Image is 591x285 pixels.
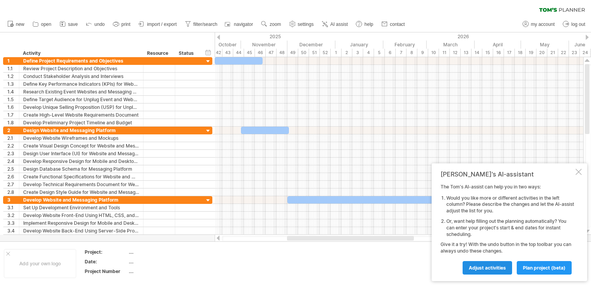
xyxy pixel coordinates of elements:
[137,19,179,29] a: import / export
[352,49,363,57] div: 3
[287,19,316,29] a: settings
[523,265,565,271] span: plan project (beta)
[147,49,171,57] div: Resource
[129,258,194,265] div: ....
[7,227,19,234] div: 3.4
[320,19,350,29] a: AI assist
[23,181,139,188] div: Develop Technical Requirements Document for Website and Messaging Platform
[183,19,220,29] a: filter/search
[521,41,569,49] div: May 2026
[287,49,298,57] div: 49
[427,41,475,49] div: March 2026
[85,249,127,255] div: Project:
[441,170,574,178] div: [PERSON_NAME]'s AI-assistant
[4,249,76,278] div: Add your own logo
[23,73,139,80] div: Conduct Stakeholder Analysis and Interviews
[439,49,450,57] div: 11
[363,49,374,57] div: 4
[244,49,255,57] div: 45
[224,19,255,29] a: navigator
[7,173,19,180] div: 2.6
[179,49,196,57] div: Status
[7,219,19,227] div: 3.3
[94,22,105,27] span: undo
[121,22,130,27] span: print
[31,19,54,29] a: open
[7,73,19,80] div: 1.2
[441,184,574,274] div: The Tom's AI-assist can help you in two ways: Give it a try! With the undo button in the top tool...
[536,49,547,57] div: 20
[270,22,281,27] span: zoom
[23,80,139,88] div: Define Key Performance Indicators (KPIs) for Website Success
[7,165,19,173] div: 2.5
[569,49,580,57] div: 23
[23,142,139,149] div: Create Visual Design Concept for Website and Messaging Platform
[504,49,515,57] div: 17
[558,49,569,57] div: 22
[417,49,428,57] div: 9
[23,212,139,219] div: Develop Website Front-End Using HTML, CSS, and JavaScript
[193,41,241,49] div: October 2025
[515,49,526,57] div: 18
[23,165,139,173] div: Design Database Schema for Messaging Platform
[396,49,407,57] div: 7
[129,249,194,255] div: ....
[85,258,127,265] div: Date:
[446,195,574,214] li: Would you like more or different activities in the left column? Please describe the changes and l...
[547,49,558,57] div: 21
[407,49,417,57] div: 8
[517,261,572,275] a: plan project (beta)
[342,49,352,57] div: 2
[23,119,139,126] div: Develop Preliminary Project Timeline and Budget
[330,22,348,27] span: AI assist
[7,57,19,64] div: 1
[390,22,405,27] span: contact
[277,49,287,57] div: 48
[7,150,19,157] div: 2.3
[7,65,19,72] div: 1.1
[23,127,139,134] div: Design Website and Messaging Platform
[383,41,427,49] div: February 2026
[23,134,139,142] div: Develop Website Wireframes and Mockups
[561,19,588,29] a: log out
[259,19,283,29] a: zoom
[7,119,19,126] div: 1.8
[23,158,139,165] div: Develop Responsive Design for Mobile and Desktop Devices
[23,219,139,227] div: Implement Responsive Design for Mobile and Desktop Devices
[7,96,19,103] div: 1.5
[23,173,139,180] div: Create Functional Specifications for Website and Messaging Platform
[23,150,139,157] div: Design User Interface (UI) for Website and Messaging Platform
[7,103,19,111] div: 1.6
[255,49,266,57] div: 46
[129,268,194,275] div: ....
[23,49,139,57] div: Activity
[23,65,139,72] div: Review Project Description and Objectives
[463,261,512,275] a: Adjust activities
[521,19,557,29] a: my account
[23,57,139,64] div: Define Project Requirements and Objectives
[234,22,253,27] span: navigator
[7,204,19,211] div: 3.1
[475,41,521,49] div: April 2026
[320,49,331,57] div: 52
[41,22,51,27] span: open
[7,212,19,219] div: 3.2
[222,49,233,57] div: 43
[7,181,19,188] div: 2.7
[446,218,574,237] li: Or, want help filling out the planning automatically? You can enter your project's start & end da...
[58,19,80,29] a: save
[471,49,482,57] div: 14
[298,49,309,57] div: 50
[23,188,139,196] div: Create Design Style Guide for Website and Messaging Platform
[287,41,335,49] div: December 2025
[16,22,24,27] span: new
[7,188,19,196] div: 2.8
[450,49,461,57] div: 12
[266,49,277,57] div: 47
[193,22,217,27] span: filter/search
[7,88,19,95] div: 1.4
[85,268,127,275] div: Project Number
[309,49,320,57] div: 51
[580,49,591,57] div: 24
[23,196,139,204] div: Develop Website and Messaging Platform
